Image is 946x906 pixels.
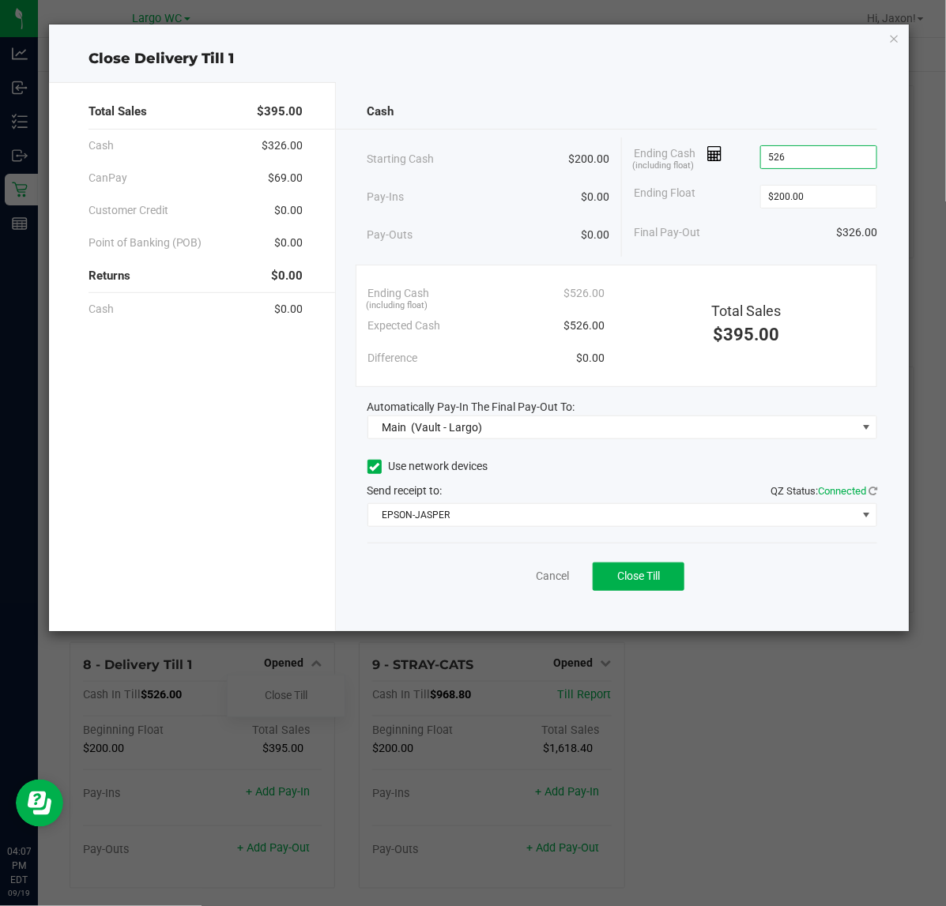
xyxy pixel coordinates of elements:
span: $0.00 [275,301,303,318]
div: Returns [89,259,303,293]
span: EPSON-JASPER [368,504,857,526]
span: Total Sales [89,103,147,121]
div: Close Delivery Till 1 [49,48,910,70]
span: Final Pay-Out [634,224,700,241]
span: $0.00 [275,202,303,219]
span: (including float) [632,160,694,173]
span: Expected Cash [368,318,441,334]
span: $0.00 [581,227,609,243]
span: (including float) [367,299,428,313]
span: Point of Banking (POB) [89,235,202,251]
span: Difference [368,350,418,367]
span: $0.00 [272,267,303,285]
span: Total Sales [712,303,782,319]
span: $326.00 [836,224,877,241]
span: Send receipt to: [367,484,443,497]
span: Close Till [617,570,660,582]
span: $526.00 [563,318,605,334]
span: (Vault - Largo) [411,421,482,434]
span: $0.00 [581,189,609,205]
span: $395.00 [714,325,780,344]
span: $526.00 [563,285,605,302]
span: $395.00 [258,103,303,121]
span: Cash [89,301,114,318]
span: $0.00 [576,350,605,367]
span: Main [382,421,406,434]
label: Use network devices [367,458,488,475]
span: $326.00 [262,137,303,154]
span: Starting Cash [367,151,435,167]
span: $69.00 [269,170,303,186]
span: Pay-Ins [367,189,405,205]
span: Cash [367,103,394,121]
span: Pay-Outs [367,227,413,243]
span: $0.00 [275,235,303,251]
span: Ending Cash [634,145,722,169]
a: Cancel [536,568,569,585]
span: QZ Status: [771,485,877,497]
span: CanPay [89,170,127,186]
span: Connected [818,485,866,497]
span: Ending Cash [368,285,430,302]
iframe: Resource center [16,780,63,827]
span: $200.00 [568,151,609,167]
span: Cash [89,137,114,154]
span: Ending Float [634,185,695,209]
button: Close Till [593,562,684,591]
span: Customer Credit [89,202,168,219]
span: Automatically Pay-In The Final Pay-Out To: [367,400,575,413]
